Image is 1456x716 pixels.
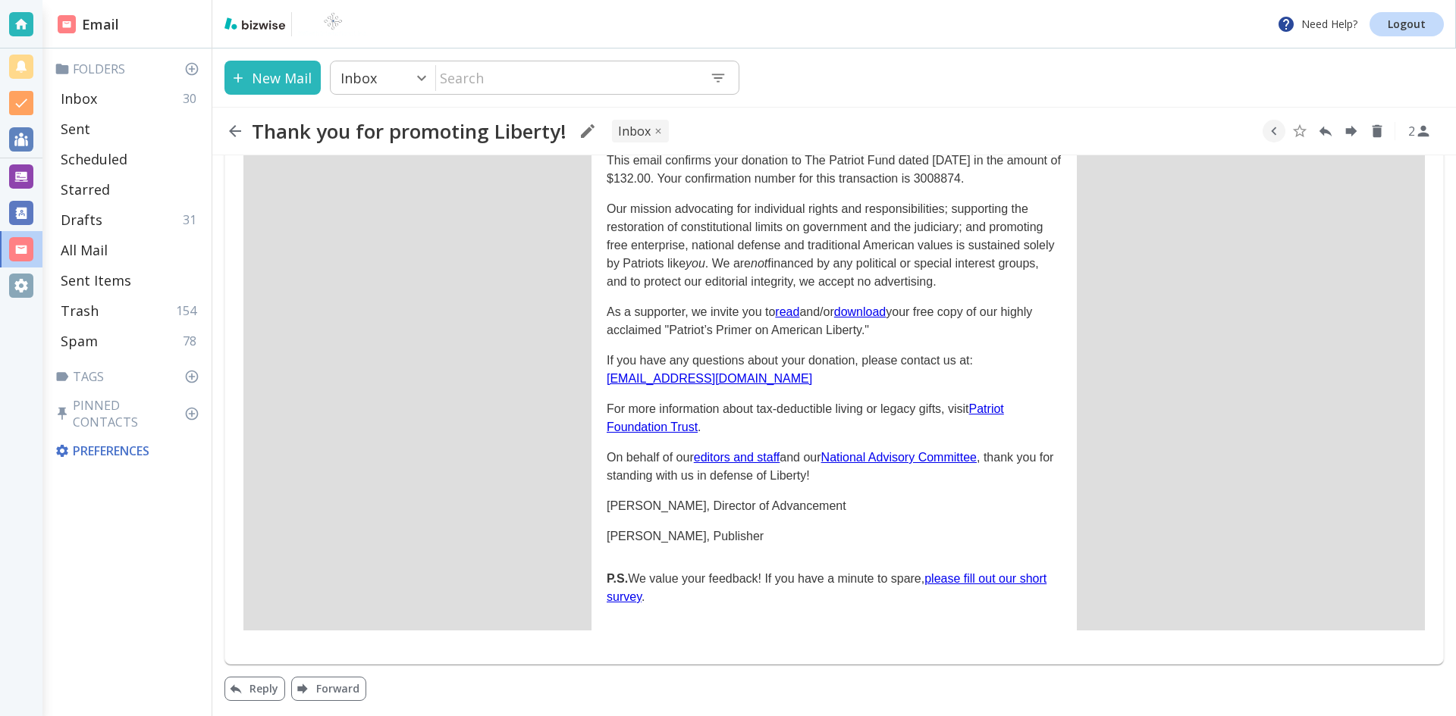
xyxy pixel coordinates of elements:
[55,174,206,205] div: Starred
[58,14,119,35] h2: Email
[183,90,202,107] p: 30
[61,211,102,229] p: Drafts
[55,265,206,295] div: Sent Items
[61,120,90,138] p: Sent
[1401,113,1438,149] button: See Participants
[1366,120,1389,142] button: Delete
[55,442,202,459] p: Preferences
[1388,19,1426,30] p: Logout
[58,15,76,33] img: DashboardSidebarEmail.svg
[61,241,108,259] p: All Mail
[1408,123,1415,139] p: 2
[55,83,206,114] div: Inbox30
[340,69,377,87] p: Inbox
[61,271,131,289] p: Sent Items
[55,205,206,235] div: Drafts31
[55,235,206,265] div: All Mail
[55,61,206,77] p: Folders
[61,332,98,350] p: Spam
[55,397,206,430] p: Pinned Contacts
[298,12,368,36] img: BioTech International
[1277,15,1357,33] p: Need Help?
[55,144,206,174] div: Scheduled
[61,180,110,199] p: Starred
[224,17,285,30] img: bizwise
[55,114,206,144] div: Sent
[1370,12,1444,36] a: Logout
[61,302,99,320] p: Trash
[183,333,202,349] p: 78
[55,326,206,356] div: Spam78
[176,302,202,319] p: 154
[183,211,202,228] p: 31
[55,368,206,385] p: Tags
[52,436,206,465] div: Preferences
[61,89,97,108] p: Inbox
[436,62,698,93] input: Search
[224,677,285,701] button: Reply
[1314,120,1337,142] button: Reply
[252,119,566,143] h2: Thank you for promoting Liberty!
[291,677,366,701] button: Forward
[55,295,206,326] div: Trash154
[618,123,651,139] p: INBOX
[61,150,127,168] p: Scheduled
[1340,120,1363,142] button: Forward
[224,61,321,95] button: New Mail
